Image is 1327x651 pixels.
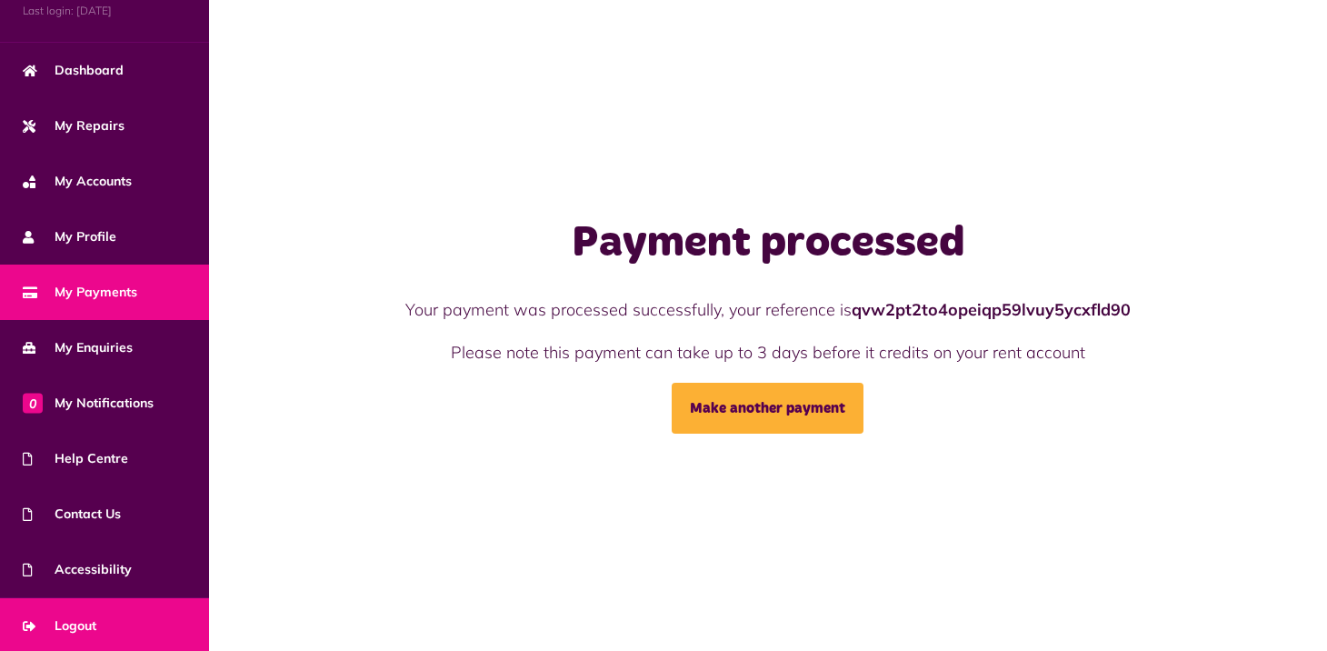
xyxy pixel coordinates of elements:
[23,338,133,357] span: My Enquiries
[23,394,154,413] span: My Notifications
[23,227,116,246] span: My Profile
[23,172,132,191] span: My Accounts
[387,217,1148,270] h1: Payment processed
[23,616,96,636] span: Logout
[23,116,125,135] span: My Repairs
[23,3,186,19] span: Last login: [DATE]
[387,297,1148,322] p: Your payment was processed successfully, your reference is
[852,299,1131,320] strong: qvw2pt2to4opeiqp59lvuy5ycxfld90
[23,449,128,468] span: Help Centre
[672,383,863,434] a: Make another payment
[23,560,132,579] span: Accessibility
[387,340,1148,365] p: Please note this payment can take up to 3 days before it credits on your rent account
[23,283,137,302] span: My Payments
[23,393,43,413] span: 0
[23,505,121,524] span: Contact Us
[23,61,124,80] span: Dashboard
